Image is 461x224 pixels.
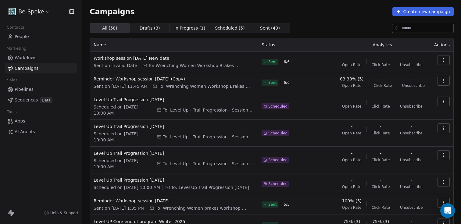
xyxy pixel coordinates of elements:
[148,62,240,69] span: To: Wrenching Women Workshop Brakes August 25
[351,123,352,130] span: -
[284,80,289,85] span: 6 / 6
[7,6,52,17] button: Be-Spoke
[5,84,77,94] a: Pipelines
[15,65,38,72] span: Campaigns
[351,177,352,183] span: -
[94,55,254,61] span: Workshop session [DATE] New date
[94,184,160,190] span: Scheduled on [DATE] 10:00 AM
[410,150,412,156] span: -
[400,184,423,189] span: Unsubscribe
[4,23,27,32] span: Contacts
[15,97,38,103] span: Sequences
[371,158,390,162] span: Click Rate
[18,8,44,16] span: Be-Spoke
[15,86,34,93] span: Pipelines
[334,38,431,52] th: Analytics
[174,25,205,31] span: In Progress ( 1 )
[94,62,137,69] span: Sent on Invalid Date
[413,76,414,82] span: -
[268,131,288,136] span: Scheduled
[5,95,77,105] a: SequencesBeta
[411,198,412,204] span: -
[5,63,77,73] a: Campaigns
[40,97,52,103] span: Beta
[268,181,288,186] span: Scheduled
[15,34,29,40] span: People
[159,83,250,89] span: To: Wrenching Women Workshop Brakes August 25
[371,62,390,67] span: Click Rate
[372,205,390,210] span: Click Rate
[342,205,362,210] span: Open Rate
[50,211,78,215] span: Help & Support
[268,158,288,162] span: Scheduled
[94,150,254,156] span: Level Up Trail Progression [DATE]
[163,134,254,140] span: To: Level Up - Trail Progression - Session 3 - 21st Sept 25
[342,131,362,136] span: Open Rate
[342,184,362,189] span: Open Rate
[140,25,160,31] span: Drafts ( 3 )
[402,83,425,88] span: Unsubscribe
[94,158,152,170] span: Scheduled on [DATE] 10:00 AM
[94,198,254,204] span: Reminder Workshop session [DATE]
[400,205,423,210] span: Unsubscribe
[4,107,19,116] span: Tools
[94,76,254,82] span: Reminder Workshop session [DATE] (Copy)
[15,118,25,124] span: Apps
[351,97,352,103] span: -
[284,202,289,207] span: 5 / 5
[382,76,384,82] span: -
[94,97,254,103] span: Level Up Trail Progression [DATE]
[371,131,390,136] span: Click Rate
[94,83,147,89] span: Sent on [DATE] 11:45 AM
[5,53,77,63] a: Workflows
[268,104,288,109] span: Scheduled
[410,177,412,183] span: -
[342,104,362,109] span: Open Rate
[342,198,362,204] span: 100% (5)
[342,62,362,67] span: Open Rate
[163,161,254,167] span: To: Level Up - Trail Progression - Session 2 - 14th Sept 25
[410,97,412,103] span: -
[94,104,152,116] span: Scheduled on [DATE] 10:00 AM
[440,203,455,218] div: Open Intercom Messenger
[4,76,20,85] span: Sales
[94,131,152,143] span: Scheduled on [DATE] 10:00 AM
[4,44,29,53] span: Marketing
[15,55,37,61] span: Workflows
[94,205,144,211] span: Sent on [DATE] 1:35 PM
[90,7,135,16] span: Campaigns
[5,32,77,42] a: People
[371,184,390,189] span: Click Rate
[431,38,453,52] th: Actions
[380,150,381,156] span: -
[268,59,277,64] span: Sent
[163,107,254,113] span: To: Level Up - Trail Progression - Session 4 - 28st Sept 25
[155,205,247,211] span: To: Wrenching Women brakes workshop 25
[15,129,35,135] span: AI Agents
[380,177,381,183] span: -
[5,127,77,137] a: AI Agents
[400,158,423,162] span: Unsubscribe
[90,38,258,52] th: Name
[9,8,16,15] img: Facebook%20profile%20picture.png
[94,123,254,130] span: Level Up Trail Progression [DATE]
[342,158,362,162] span: Open Rate
[215,25,245,31] span: Scheduled ( 5 )
[380,198,381,204] span: -
[268,80,277,85] span: Sent
[94,177,254,183] span: Level Up Trail Progression [DATE]
[260,25,280,31] span: Sent ( 49 )
[380,97,381,103] span: -
[171,184,249,190] span: To: Level Up Trail Progression 7th Sept 25
[5,116,77,126] a: Apps
[340,76,364,82] span: 83.33% (5)
[400,104,423,109] span: Unsubscribe
[400,131,423,136] span: Unsubscribe
[351,150,352,156] span: -
[342,83,362,88] span: Open Rate
[268,202,277,207] span: Sent
[374,83,392,88] span: Click Rate
[44,211,78,215] a: Help & Support
[258,38,334,52] th: Status
[392,7,454,16] button: Create new campaign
